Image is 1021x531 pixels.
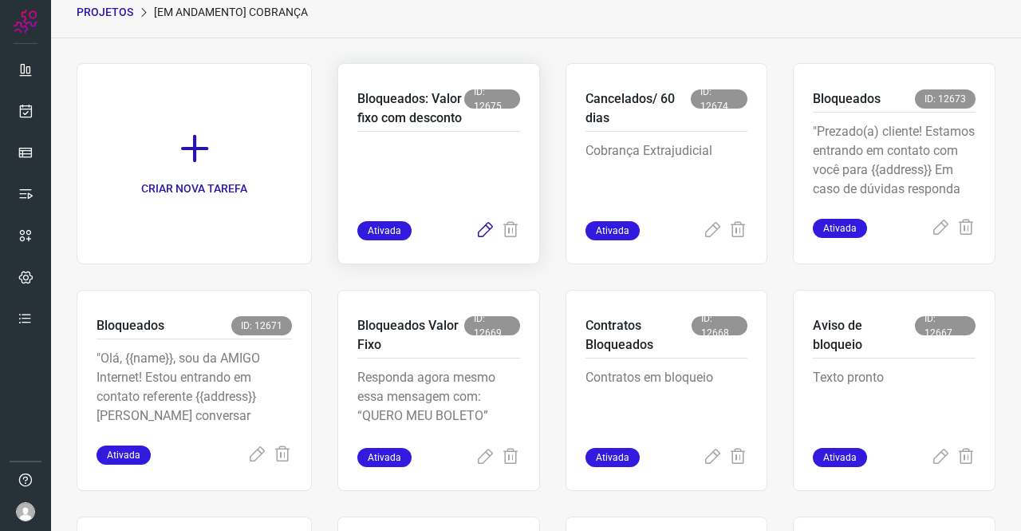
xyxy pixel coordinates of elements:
p: Contratos em bloqueio [585,368,748,448]
p: Bloqueados [813,89,881,109]
span: Ativada [357,221,412,240]
p: CRIAR NOVA TAREFA [141,180,247,197]
p: Texto pronto [813,368,976,448]
p: "Olá, {{name}}, sou da AMIGO Internet! Estou entrando em contato referente {{address}} [PERSON_NA... [97,349,292,429]
p: Bloqueados Valor Fixo [357,316,464,355]
span: Ativada [813,448,867,467]
span: ID: 12669 [464,316,520,335]
p: Aviso de bloqueio [813,316,915,355]
p: "Prezado(a) cliente! Estamos entrando em contato com você para {{address}} Em caso de dúvidas res... [813,122,976,202]
p: Bloqueados [97,316,164,335]
span: ID: 12667 [915,316,976,335]
p: Cancelados/ 60 dias [585,89,691,128]
span: Ativada [357,448,412,467]
p: Bloqueados: Valor fixo com desconto [357,89,464,128]
span: ID: 12671 [231,316,292,335]
span: Ativada [97,446,151,465]
span: Ativada [585,221,640,240]
span: ID: 12673 [915,89,976,109]
a: CRIAR NOVA TAREFA [77,63,312,264]
span: ID: 12675 [464,89,520,109]
p: PROJETOS [77,4,133,21]
span: ID: 12674 [691,89,747,109]
p: Cobrança Extrajudicial [585,141,748,221]
p: Responda agora mesmo essa mensagem com: “QUERO MEU BOLETO” [357,368,520,448]
p: [Em andamento] COBRANÇA [154,4,308,21]
span: ID: 12668 [692,316,747,335]
span: Ativada [585,448,640,467]
span: Ativada [813,219,867,238]
p: Contratos Bloqueados [585,316,692,355]
img: avatar-user-boy.jpg [16,502,35,521]
img: Logo [14,10,37,34]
